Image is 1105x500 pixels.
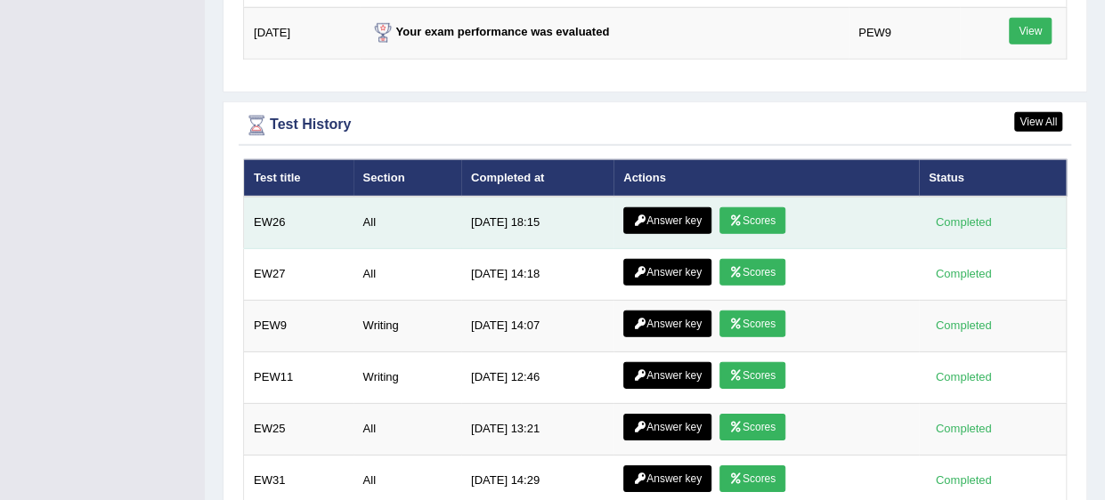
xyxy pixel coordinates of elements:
[719,414,785,440] a: Scores
[370,25,610,38] strong: Your exam performance was evaluated
[929,317,998,335] div: Completed
[623,465,711,492] a: Answer key
[719,207,785,234] a: Scores
[623,310,711,337] a: Answer key
[719,259,785,286] a: Scores
[244,159,353,197] th: Test title
[623,259,711,286] a: Answer key
[461,301,613,352] td: [DATE] 14:07
[719,465,785,492] a: Scores
[244,352,353,404] td: PEW11
[849,7,960,59] td: PEW9
[719,362,785,389] a: Scores
[623,362,711,389] a: Answer key
[929,420,998,439] div: Completed
[929,368,998,387] div: Completed
[1009,18,1052,44] a: View
[613,159,919,197] th: Actions
[623,414,711,440] a: Answer key
[623,207,711,234] a: Answer key
[244,197,353,249] td: EW26
[461,404,613,456] td: [DATE] 13:21
[929,265,998,284] div: Completed
[929,214,998,232] div: Completed
[353,301,461,352] td: Writing
[244,301,353,352] td: PEW9
[1014,112,1062,132] a: View All
[461,352,613,404] td: [DATE] 12:46
[244,404,353,456] td: EW25
[353,159,461,197] th: Section
[244,7,360,59] td: [DATE]
[353,352,461,404] td: Writing
[353,249,461,301] td: All
[461,159,613,197] th: Completed at
[243,112,1067,139] div: Test History
[244,249,353,301] td: EW27
[461,197,613,249] td: [DATE] 18:15
[919,159,1067,197] th: Status
[461,249,613,301] td: [DATE] 14:18
[929,472,998,490] div: Completed
[719,310,785,337] a: Scores
[353,404,461,456] td: All
[353,197,461,249] td: All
